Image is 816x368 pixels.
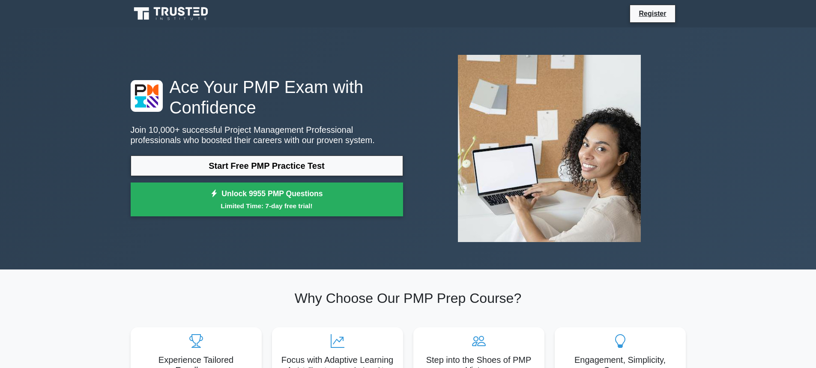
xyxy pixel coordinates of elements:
[131,290,686,306] h2: Why Choose Our PMP Prep Course?
[279,355,396,365] h5: Focus with Adaptive Learning
[141,201,392,211] small: Limited Time: 7-day free trial!
[634,8,671,19] a: Register
[131,183,403,217] a: Unlock 9955 PMP QuestionsLimited Time: 7-day free trial!
[131,125,403,145] p: Join 10,000+ successful Project Management Professional professionals who boosted their careers w...
[131,77,403,118] h1: Ace Your PMP Exam with Confidence
[131,156,403,176] a: Start Free PMP Practice Test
